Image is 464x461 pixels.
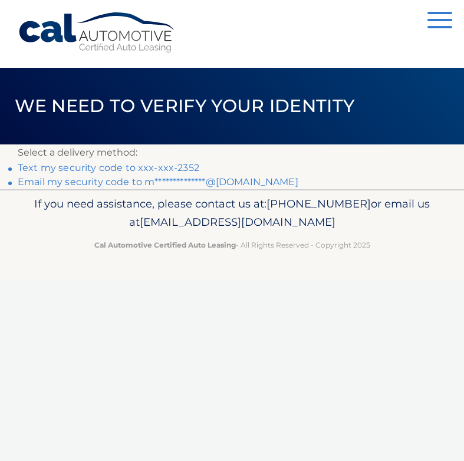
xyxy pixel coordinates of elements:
p: If you need assistance, please contact us at: or email us at [18,195,446,232]
span: [PHONE_NUMBER] [266,197,371,210]
strong: Cal Automotive Certified Auto Leasing [94,241,236,249]
p: - All Rights Reserved - Copyright 2025 [18,239,446,251]
a: Text my security code to xxx-xxx-2352 [18,162,199,173]
span: [EMAIL_ADDRESS][DOMAIN_NAME] [140,215,335,229]
a: Cal Automotive [18,12,177,54]
span: We need to verify your identity [15,95,355,117]
button: Menu [427,12,452,31]
p: Select a delivery method: [18,144,446,161]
